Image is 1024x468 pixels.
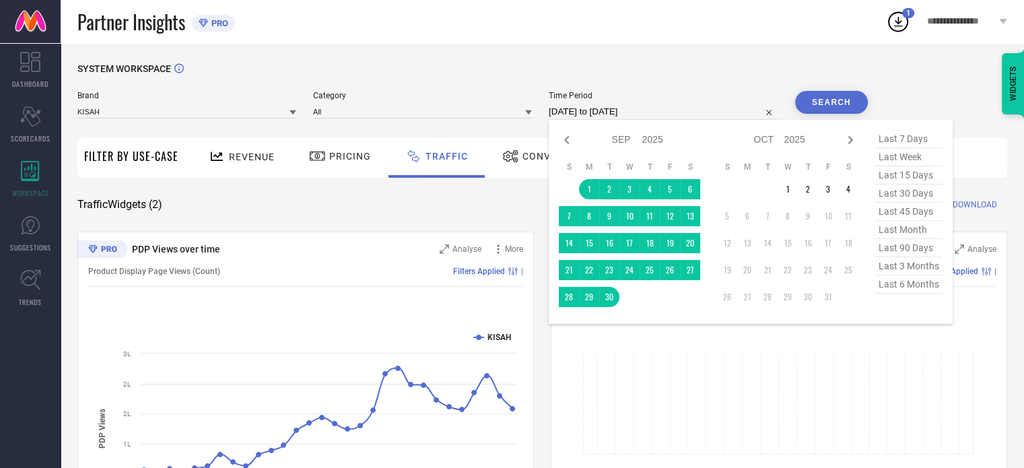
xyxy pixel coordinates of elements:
td: Sun Oct 05 2025 [717,206,737,226]
span: | [521,267,523,276]
td: Thu Oct 09 2025 [798,206,818,226]
td: Fri Oct 03 2025 [818,179,838,199]
span: 1 [906,9,910,18]
div: Open download list [886,9,910,34]
span: Product Display Page Views (Count) [88,267,220,276]
span: PRO [208,18,228,28]
span: last month [875,221,943,239]
td: Sun Oct 26 2025 [717,287,737,307]
td: Fri Sep 12 2025 [660,206,680,226]
span: last 6 months [875,275,943,294]
td: Sat Oct 11 2025 [838,206,858,226]
td: Tue Oct 21 2025 [757,260,778,280]
td: Wed Sep 24 2025 [619,260,640,280]
td: Wed Oct 08 2025 [778,206,798,226]
td: Wed Sep 10 2025 [619,206,640,226]
span: last 7 days [875,130,943,148]
td: Mon Sep 15 2025 [579,233,599,253]
span: last 90 days [875,239,943,257]
th: Thursday [798,162,818,172]
span: Traffic [425,151,468,162]
td: Mon Sep 08 2025 [579,206,599,226]
text: 2L [123,410,131,417]
div: Premium [77,240,127,261]
td: Thu Sep 11 2025 [640,206,660,226]
span: Pricing [329,151,371,162]
td: Fri Sep 05 2025 [660,179,680,199]
td: Thu Sep 25 2025 [640,260,660,280]
th: Tuesday [599,162,619,172]
span: last 3 months [875,257,943,275]
span: last 45 days [875,203,943,221]
th: Saturday [680,162,700,172]
td: Sat Sep 27 2025 [680,260,700,280]
span: Traffic Widgets ( 2 ) [77,198,162,211]
td: Tue Oct 14 2025 [757,233,778,253]
th: Saturday [838,162,858,172]
td: Sun Sep 07 2025 [559,206,579,226]
td: Mon Oct 20 2025 [737,260,757,280]
th: Sunday [559,162,579,172]
text: 3L [123,350,131,358]
td: Tue Sep 09 2025 [599,206,619,226]
td: Thu Oct 02 2025 [798,179,818,199]
td: Mon Oct 27 2025 [737,287,757,307]
td: Sat Oct 04 2025 [838,179,858,199]
td: Fri Sep 19 2025 [660,233,680,253]
td: Thu Oct 23 2025 [798,260,818,280]
th: Monday [737,162,757,172]
span: last 15 days [875,166,943,185]
svg: Zoom [440,244,449,254]
td: Sat Sep 06 2025 [680,179,700,199]
td: Thu Sep 18 2025 [640,233,660,253]
tspan: PDP Views [98,409,107,448]
text: 2L [123,380,131,388]
th: Tuesday [757,162,778,172]
td: Thu Oct 30 2025 [798,287,818,307]
td: Wed Oct 29 2025 [778,287,798,307]
span: SUGGESTIONS [10,242,51,253]
td: Fri Oct 10 2025 [818,206,838,226]
span: SYSTEM WORKSPACE [77,63,171,74]
td: Thu Oct 16 2025 [798,233,818,253]
td: Tue Sep 02 2025 [599,179,619,199]
td: Wed Oct 22 2025 [778,260,798,280]
span: Partner Insights [77,8,185,36]
span: Filter By Use-Case [84,148,178,164]
td: Mon Oct 06 2025 [737,206,757,226]
span: last week [875,148,943,166]
div: Next month [842,132,858,148]
th: Wednesday [619,162,640,172]
span: Analyse [452,244,481,254]
span: DASHBOARD [12,79,48,89]
span: WORKSPACE [12,188,49,198]
td: Wed Sep 03 2025 [619,179,640,199]
td: Sat Oct 25 2025 [838,260,858,280]
span: last 30 days [875,185,943,203]
span: Category [313,91,532,100]
span: Conversion [522,151,588,162]
td: Thu Sep 04 2025 [640,179,660,199]
td: Wed Oct 15 2025 [778,233,798,253]
span: Filters Applied [453,267,505,276]
th: Thursday [640,162,660,172]
td: Sun Sep 14 2025 [559,233,579,253]
span: TRENDS [19,297,42,307]
td: Mon Sep 01 2025 [579,179,599,199]
th: Sunday [717,162,737,172]
span: More [505,244,523,254]
span: Time Period [549,91,778,100]
text: KISAH [487,333,511,342]
span: Revenue [229,152,275,162]
td: Fri Oct 17 2025 [818,233,838,253]
span: Analyse [967,244,996,254]
td: Tue Sep 16 2025 [599,233,619,253]
td: Mon Sep 29 2025 [579,287,599,307]
td: Sun Sep 28 2025 [559,287,579,307]
span: DOWNLOAD [953,198,997,211]
th: Wednesday [778,162,798,172]
td: Tue Sep 23 2025 [599,260,619,280]
td: Wed Sep 17 2025 [619,233,640,253]
th: Friday [660,162,680,172]
button: Search [795,91,868,114]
